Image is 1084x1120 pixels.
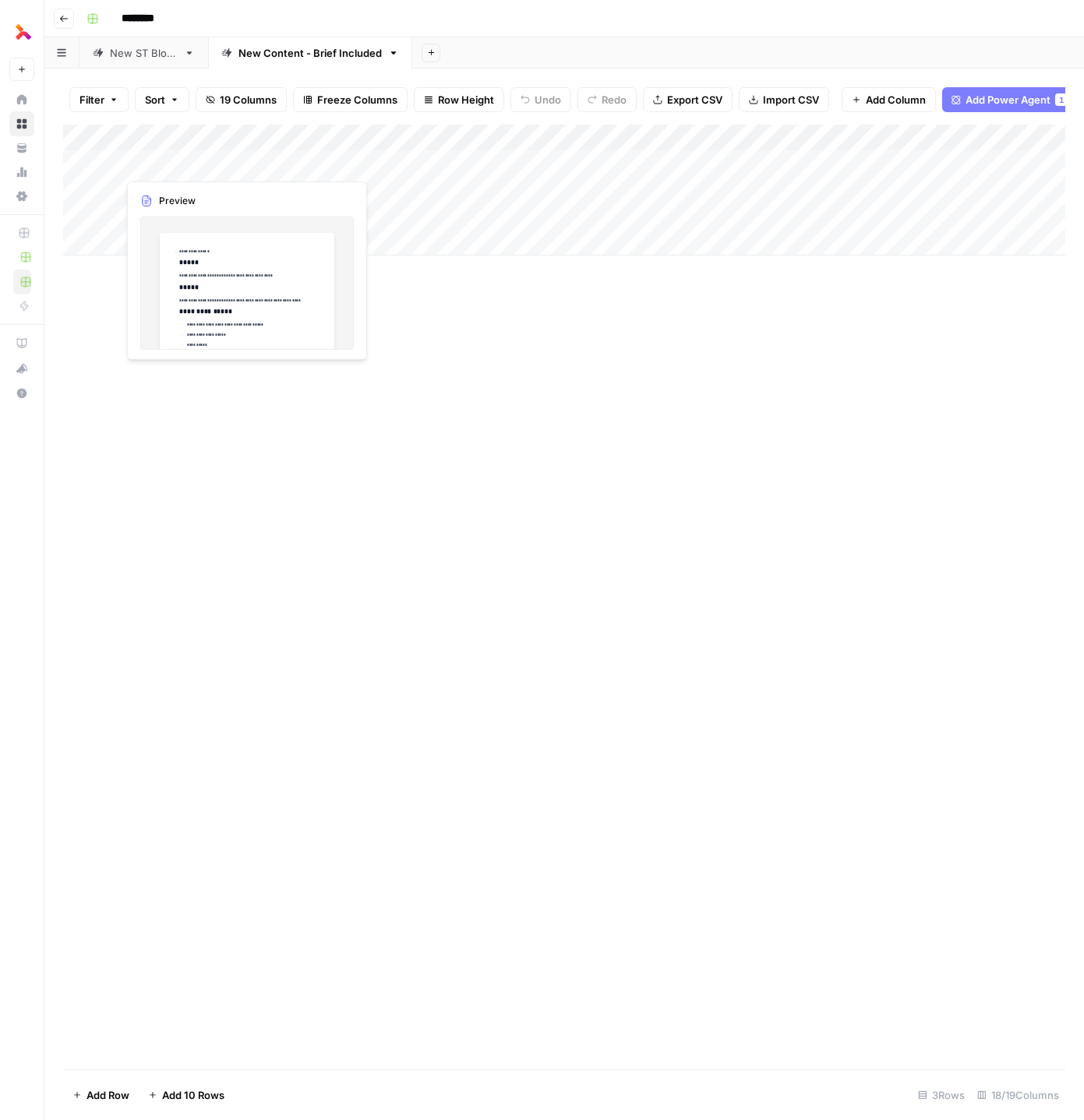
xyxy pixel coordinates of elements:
div: 1 [1055,93,1068,106]
div: New Content - Brief Included [238,45,382,61]
button: Import CSV [739,87,829,112]
span: Row Height [438,92,494,107]
button: Row Height [414,87,504,112]
button: Redo [577,87,637,112]
button: Freeze Columns [293,87,408,112]
button: Add Column [842,87,936,112]
img: Thoughtful AI Content Engine Logo [9,18,37,46]
button: 19 Columns [196,87,287,112]
button: Undo [510,87,571,112]
span: Add 10 Rows [162,1087,224,1103]
button: Workspace: Thoughtful AI Content Engine [9,12,34,51]
button: Sort [135,87,189,112]
span: Add Column [866,92,926,107]
span: Add Power Agent [966,92,1050,107]
div: New ST Blogs [110,45,178,61]
div: 3 Rows [912,1083,971,1108]
button: Filter [69,87,129,112]
button: Add 10 Rows [139,1083,234,1108]
a: Settings [9,184,34,209]
span: Sort [145,92,165,107]
button: Add Row [63,1083,139,1108]
button: Export CSV [643,87,733,112]
span: Redo [602,92,627,107]
span: Export CSV [667,92,722,107]
a: New ST Blogs [79,37,208,69]
div: 18/19 Columns [971,1083,1065,1108]
a: Home [9,87,34,112]
a: Browse [9,111,34,136]
a: AirOps Academy [9,331,34,356]
div: What's new? [10,357,34,380]
button: Add Power Agent1 [942,87,1074,112]
a: New Content - Brief Included [208,37,412,69]
button: Help + Support [9,381,34,406]
button: What's new? [9,356,34,381]
span: Add Row [87,1087,129,1103]
span: Undo [535,92,561,107]
span: Filter [79,92,104,107]
a: Usage [9,160,34,185]
span: 19 Columns [220,92,277,107]
span: Freeze Columns [317,92,397,107]
span: 1 [1059,93,1064,106]
span: Import CSV [763,92,819,107]
a: Your Data [9,136,34,160]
